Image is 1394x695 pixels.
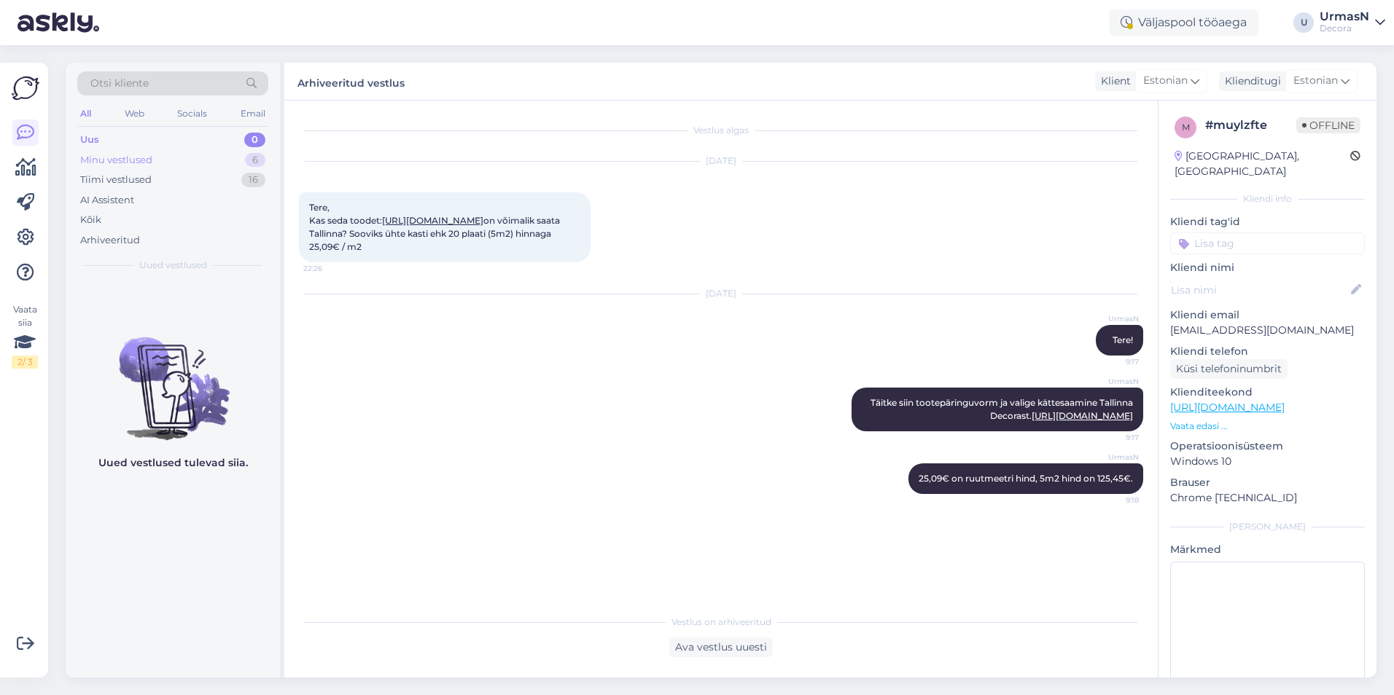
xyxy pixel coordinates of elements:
span: Otsi kliente [90,76,149,91]
div: AI Assistent [80,193,134,208]
span: Estonian [1143,73,1188,89]
div: Küsi telefoninumbrit [1170,359,1288,379]
span: 9:18 [1084,495,1139,506]
div: 0 [244,133,265,147]
a: [URL][DOMAIN_NAME] [1170,401,1285,414]
div: U [1293,12,1314,33]
input: Lisa nimi [1171,282,1348,298]
span: Tere, Kas seda toodet: on võimalik saata Tallinna? Sooviks ühte kasti ehk 20 plaati (5m2) hinnaga... [309,202,562,252]
div: Tiimi vestlused [80,173,152,187]
p: Uued vestlused tulevad siia. [98,455,248,471]
div: [GEOGRAPHIC_DATA], [GEOGRAPHIC_DATA] [1175,149,1350,179]
p: Operatsioonisüsteem [1170,439,1365,454]
div: [DATE] [299,287,1143,300]
span: UrmasN [1084,313,1139,324]
span: m [1182,122,1190,133]
div: Email [238,104,268,123]
div: 16 [241,173,265,187]
div: Uus [80,133,99,147]
div: Ava vestlus uuesti [669,637,773,657]
input: Lisa tag [1170,232,1365,254]
div: Vaata siia [12,303,38,369]
span: UrmasN [1084,376,1139,387]
span: Tere! [1113,334,1133,345]
div: Decora [1320,23,1369,34]
p: Vaata edasi ... [1170,420,1365,433]
div: # muylzfte [1205,117,1296,134]
p: Brauser [1170,475,1365,490]
span: Täitke siin tootepäringuvorm ja valige kättesaamine Tallinna Decorast. [871,397,1135,421]
div: Kliendi info [1170,192,1365,205]
span: 25,09€ on ruutmeetri hind, 5m2 hind on 125,45€. [919,473,1133,484]
div: Web [122,104,147,123]
span: 22:26 [303,263,358,274]
div: All [77,104,94,123]
div: Arhiveeritud [80,233,140,248]
div: 6 [245,153,265,168]
p: Klienditeekond [1170,385,1365,400]
span: 9:17 [1084,432,1139,443]
div: Minu vestlused [80,153,152,168]
p: Kliendi tag'id [1170,214,1365,229]
div: Klient [1095,74,1131,89]
a: UrmasNDecora [1320,11,1385,34]
img: No chats [66,311,280,442]
div: Vestlus algas [299,124,1143,137]
span: Estonian [1293,73,1338,89]
div: Kõik [80,213,101,227]
img: Askly Logo [12,74,39,102]
div: Socials [174,104,210,123]
a: [URL][DOMAIN_NAME] [1032,410,1133,421]
a: [URL][DOMAIN_NAME] [382,215,483,226]
div: [PERSON_NAME] [1170,520,1365,533]
span: Vestlus on arhiveeritud [671,616,771,629]
p: Kliendi telefon [1170,344,1365,359]
label: Arhiveeritud vestlus [297,71,405,91]
p: Kliendi nimi [1170,260,1365,275]
p: Chrome [TECHNICAL_ID] [1170,490,1365,506]
div: Klienditugi [1219,74,1281,89]
p: [EMAIL_ADDRESS][DOMAIN_NAME] [1170,323,1365,338]
div: [DATE] [299,154,1143,168]
p: Märkmed [1170,542,1365,557]
div: UrmasN [1320,11,1369,23]
span: 9:17 [1084,356,1139,367]
span: Offline [1296,117,1360,133]
p: Windows 10 [1170,454,1365,469]
p: Kliendi email [1170,307,1365,323]
span: UrmasN [1084,452,1139,463]
div: Väljaspool tööaega [1109,9,1258,36]
span: Uued vestlused [139,259,207,272]
div: 2 / 3 [12,356,38,369]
